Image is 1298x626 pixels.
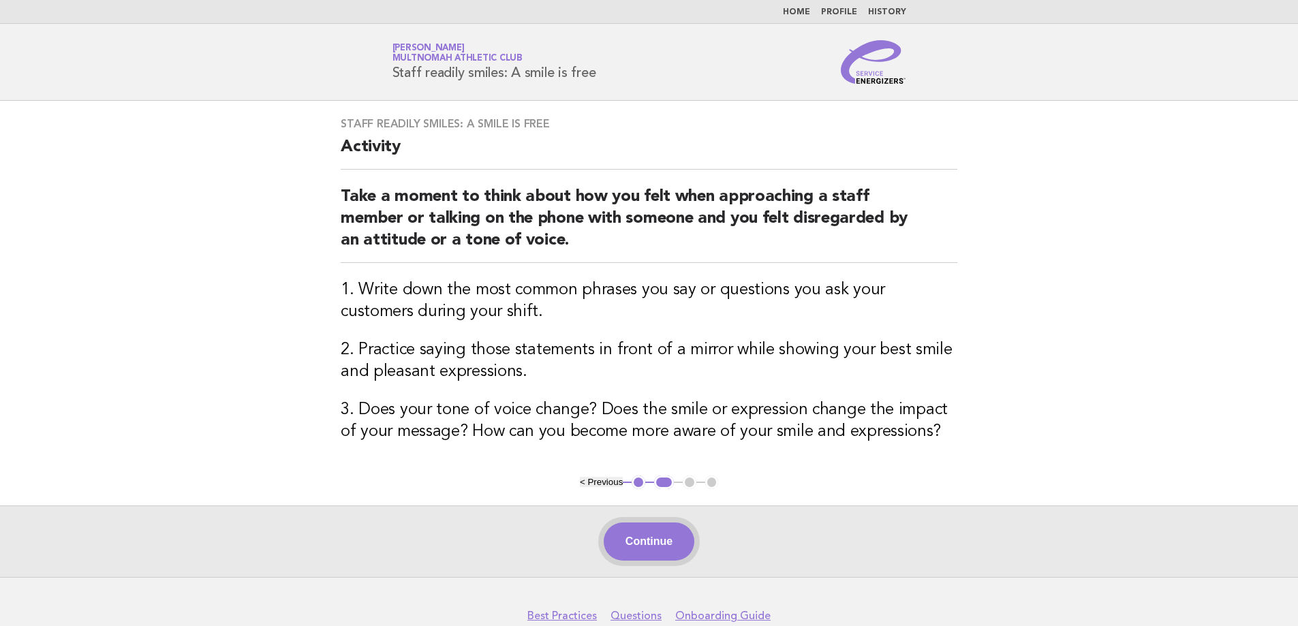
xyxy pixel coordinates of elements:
[841,40,906,84] img: Service Energizers
[821,8,857,16] a: Profile
[341,399,957,443] h3: 3. Does your tone of voice change? Does the smile or expression change the impact of your message...
[392,54,523,63] span: Multnomah Athletic Club
[341,136,957,170] h2: Activity
[392,44,596,80] h1: Staff readily smiles: A smile is free
[580,477,623,487] button: < Previous
[868,8,906,16] a: History
[654,475,674,489] button: 2
[341,279,957,323] h3: 1. Write down the most common phrases you say or questions you ask your customers during your shift.
[527,609,597,623] a: Best Practices
[611,609,662,623] a: Questions
[341,186,957,263] h2: Take a moment to think about how you felt when approaching a staff member or talking on the phone...
[632,475,645,489] button: 1
[341,117,957,131] h3: Staff readily smiles: A smile is free
[783,8,810,16] a: Home
[341,339,957,383] h3: 2. Practice saying those statements in front of a mirror while showing your best smile and pleasa...
[675,609,771,623] a: Onboarding Guide
[604,522,694,561] button: Continue
[392,44,523,63] a: [PERSON_NAME]Multnomah Athletic Club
